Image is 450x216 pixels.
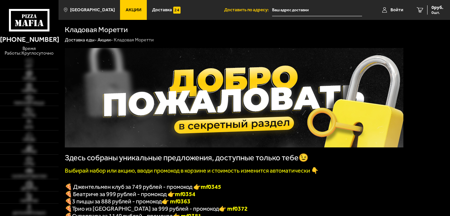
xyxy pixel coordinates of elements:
[175,190,195,198] b: mf0354
[152,8,172,12] span: Доставка
[390,8,403,12] span: Войти
[65,153,308,162] span: Здесь собраны уникальные предложения, доступные только тебе😉
[272,4,362,16] input: Ваш адрес доставки
[431,5,443,10] span: 0 руб.
[65,37,97,43] a: Доставка еды-
[126,8,142,12] span: Акции
[65,190,195,198] span: 🍕 Беатриче за 999 рублей - промокод 👉
[114,37,154,43] div: Кладовая Моретти
[70,8,115,12] span: [GEOGRAPHIC_DATA]
[219,205,248,212] font: 👉 mf0372
[98,37,113,43] a: Акции-
[162,198,190,205] font: 👉 mf0363
[72,205,219,212] span: Трио из [GEOGRAPHIC_DATA] за 999 рублей - промокод
[224,8,272,12] span: Доставить по адресу:
[65,167,318,174] font: Выбирай набор или акцию, вводи промокод в корзине и стоимость изменится автоматически 👇
[65,48,403,147] img: 1024x1024
[201,183,221,190] b: mf0345
[173,7,180,14] img: 15daf4d41897b9f0e9f617042186c801.svg
[431,11,443,15] span: 0 шт.
[65,183,221,190] span: 🍕 Джентельмен клуб за 749 рублей - промокод 👉
[72,198,162,205] span: 3 пиццы за 888 рублей - промокод
[65,205,72,212] font: 🍕
[65,198,72,205] font: 🍕
[65,26,128,34] h1: Кладовая Моретти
